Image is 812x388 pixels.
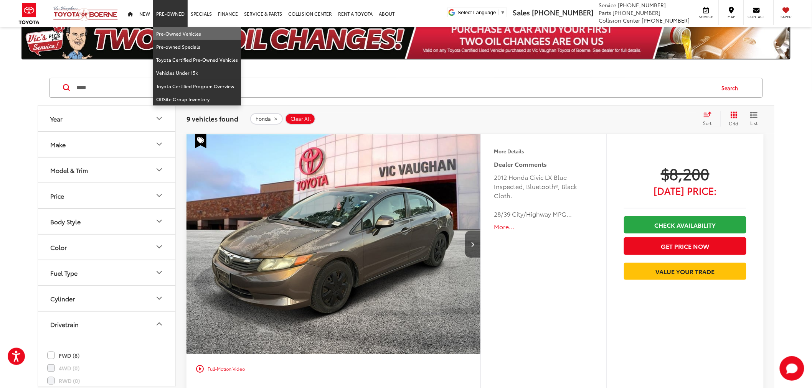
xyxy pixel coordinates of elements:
[38,106,176,131] button: YearYear
[285,113,315,125] button: Clear All
[780,356,804,381] svg: Start Chat
[76,79,715,97] input: Search by Make, Model, or Keyword
[50,269,78,276] div: Fuel Type
[532,7,593,17] span: [PHONE_NUMBER]
[720,111,744,127] button: Grid View
[624,216,746,233] a: Check Availability
[698,14,715,19] span: Service
[22,20,790,59] img: Two Free Oil Change Vic Vaughan Toyota of Boerne Boerne TX
[723,14,740,19] span: Map
[494,148,593,154] h4: More Details
[50,218,81,225] div: Body Style
[153,53,241,66] a: Toyota Certified Pre-Owned Vehicles
[186,134,481,354] a: 2012 Honda Civic LX2012 Honda Civic LX2012 Honda Civic LX2012 Honda Civic LX
[38,209,176,234] button: Body StyleBody Style
[744,111,764,127] button: List View
[38,183,176,208] button: PricePrice
[186,134,481,355] img: 2012 Honda Civic LX
[599,1,617,9] span: Service
[458,10,496,15] span: Select Language
[599,16,640,24] span: Collision Center
[155,140,164,149] div: Make
[494,222,593,231] button: More...
[38,286,176,311] button: CylinderCylinder
[153,27,241,40] a: Pre-Owned Vehicles
[624,164,746,183] span: $8,200
[513,7,530,17] span: Sales
[250,113,283,125] button: remove honda
[715,78,749,97] button: Search
[155,319,164,329] div: Drivetrain
[153,40,241,53] a: Pre-owned Specials
[599,9,611,16] span: Parts
[47,349,79,362] label: FWD (8)
[290,116,311,122] span: Clear All
[780,356,804,381] button: Toggle Chat Window
[155,268,164,277] div: Fuel Type
[494,173,593,219] div: 2012 Honda Civic LX Blue Inspected, Bluetooth®, Black Cloth. 28/39 City/Highway MPG Awards: * 201...
[153,93,241,105] a: OffSite Group Inventory
[50,321,79,328] div: Drivetrain
[50,243,67,251] div: Color
[50,166,88,174] div: Model & Trim
[748,14,765,19] span: Contact
[703,120,712,126] span: Sort
[47,375,80,387] label: RWD (0)
[494,159,593,169] h5: Dealer Comments
[624,237,746,255] button: Get Price Now
[47,362,79,375] label: 4WD (0)
[155,191,164,200] div: Price
[624,187,746,194] span: [DATE] Price:
[613,9,661,16] span: [PHONE_NUMBER]
[624,263,746,280] a: Value Your Trade
[155,165,164,174] div: Model & Trim
[155,294,164,303] div: Cylinder
[618,1,666,9] span: [PHONE_NUMBER]
[50,295,75,302] div: Cylinder
[155,217,164,226] div: Body Style
[642,16,690,24] span: [PHONE_NUMBER]
[38,312,176,337] button: DrivetrainDrivetrain
[778,14,795,19] span: Saved
[458,10,505,15] a: Select Language​
[750,120,758,126] span: List
[186,134,481,354] div: 2012 Honda Civic LX 0
[155,114,164,123] div: Year
[256,116,271,122] span: honda
[38,132,176,157] button: MakeMake
[53,6,118,21] img: Vic Vaughan Toyota of Boerne
[50,192,64,199] div: Price
[195,134,206,148] span: Special
[38,235,176,260] button: ColorColor
[729,120,739,127] span: Grid
[38,260,176,285] button: Fuel TypeFuel Type
[153,80,241,93] a: Toyota Certified Program Overview
[38,158,176,182] button: Model & TrimModel & Trim
[500,10,505,15] span: ▼
[155,242,164,252] div: Color
[700,111,720,127] button: Select sort value
[50,115,63,122] div: Year
[153,66,241,79] a: Vehicles Under 15k
[50,141,66,148] div: Make
[186,114,238,123] span: 9 vehicles found
[465,231,480,258] button: Next image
